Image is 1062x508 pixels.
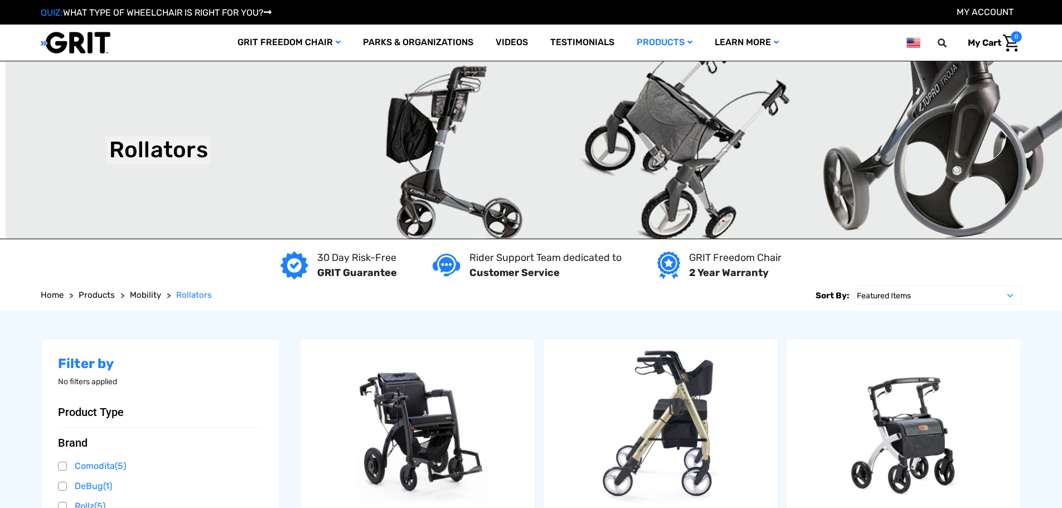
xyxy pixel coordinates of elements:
a: Parks & Organizations [352,25,484,61]
a: Testimonials [539,25,625,61]
a: Products [625,25,704,61]
a: Learn More [704,25,790,61]
p: Rider Support Team dedicated to [469,250,622,265]
a: Cart with 0 items [959,31,1022,55]
a: Rollators [176,289,212,302]
span: 0 [1011,31,1022,42]
span: Mobility [130,290,161,300]
p: No filters applied [58,376,263,388]
img: GRIT Guarantee [280,251,308,279]
img: GRIT All-Terrain Wheelchair and Mobility Equipment [41,31,110,54]
img: Cart [1003,35,1019,52]
a: Mobility [130,289,161,302]
p: 30 Day Risk-Free [317,250,397,265]
a: DeBug(1) [58,478,263,495]
span: Brand [58,436,88,449]
strong: 2 Year Warranty [689,267,769,279]
span: Product Type [58,405,124,419]
span: My Cart [968,37,1001,48]
a: Videos [484,25,539,61]
a: QUIZ:WHAT TYPE OF WHEELCHAIR IS RIGHT FOR YOU? [41,7,271,18]
span: Rollators [176,290,212,300]
a: Account [957,7,1013,17]
a: GRIT Freedom Chair [226,25,352,61]
a: Products [79,289,115,302]
span: Home [41,290,64,300]
h2: Filter by [58,356,263,372]
h1: Rollators [109,137,208,163]
span: (1) [103,481,112,491]
a: Comodita(5) [58,458,263,475]
strong: Customer Service [469,267,560,279]
span: QUIZ: [41,7,63,18]
span: Products [79,290,115,300]
p: GRIT Freedom Chair [689,250,782,265]
img: Year warranty [657,251,680,279]
a: Home [41,289,64,302]
strong: GRIT Guarantee [317,267,397,279]
button: Product Type [58,405,263,419]
img: us.png [906,36,920,50]
span: (5) [115,461,126,471]
input: Search [943,31,959,55]
img: Customer service [433,254,460,277]
label: Sort By: [816,286,849,305]
button: Brand [58,436,263,449]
